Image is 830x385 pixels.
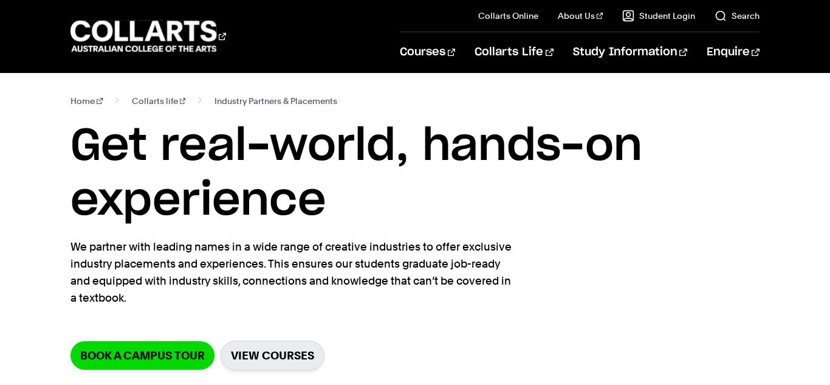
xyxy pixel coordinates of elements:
[221,341,324,370] a: View Courses
[573,32,687,72] a: Study Information
[70,92,103,109] a: Home
[400,32,455,72] a: Courses
[558,10,603,22] a: About Us
[715,10,760,22] a: Search
[70,119,760,229] h1: Get real-world, hands-on experience
[132,92,186,109] a: Collarts life
[478,10,538,22] a: Collarts Online
[707,32,760,72] a: Enquire
[70,341,214,370] a: Book a Campus Tour
[70,19,226,54] div: Go to homepage
[475,32,553,72] a: Collarts Life
[622,10,695,22] a: Student Login
[70,238,514,307] p: We partner with leading names in a wide range of creative industries to offer exclusive industry ...
[214,92,337,109] span: Industry Partners & Placements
